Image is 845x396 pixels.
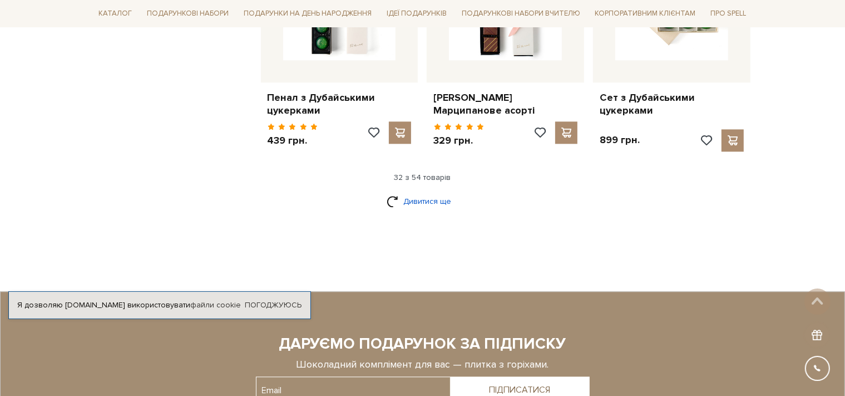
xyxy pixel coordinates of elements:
a: файли cookie [190,300,241,310]
a: Сет з Дубайськими цукерками [600,91,744,118]
a: Про Spell [706,6,750,23]
a: [PERSON_NAME] Марципанове асорті [433,91,577,118]
div: 32 з 54 товарів [90,173,755,183]
a: Ідеї подарунків [382,6,451,23]
a: Дивитися ще [387,192,459,211]
a: Подарункові набори [142,6,233,23]
a: Корпоративним клієнтам [591,6,700,23]
a: Погоджуюсь [245,300,302,310]
a: Подарункові набори Вчителю [457,4,585,23]
a: Пенал з Дубайськими цукерками [268,91,412,118]
p: 899 грн. [600,134,640,146]
a: Подарунки на День народження [239,6,376,23]
div: Я дозволяю [DOMAIN_NAME] використовувати [9,300,310,310]
p: 329 грн. [433,134,484,147]
a: Каталог [95,6,137,23]
p: 439 грн. [268,134,318,147]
